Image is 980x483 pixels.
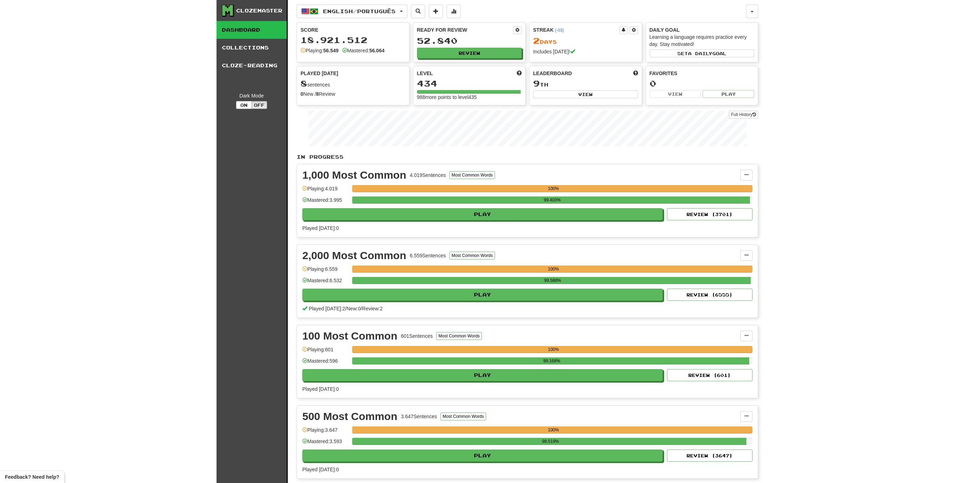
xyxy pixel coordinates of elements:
[533,48,638,55] div: Includes [DATE]!
[354,426,752,434] div: 100%
[302,208,663,220] button: Play
[301,47,339,54] div: Playing:
[297,153,758,161] p: In Progress
[410,252,446,259] div: 6.559 Sentences
[236,101,252,109] button: On
[302,467,339,472] span: Played [DATE]: 0
[297,5,407,18] button: English/Português
[5,473,59,481] span: Open feedback widget
[302,196,349,208] div: Mastered: 3.995
[650,33,755,48] div: Learning a language requires practice every day. Stay motivated!
[449,252,495,259] button: Most Common Words
[650,26,755,33] div: Daily Goal
[309,306,345,311] span: Played [DATE]: 2
[301,78,307,88] span: 8
[533,78,540,88] span: 9
[417,94,522,101] div: 988 more points to level 435
[316,91,319,97] strong: 8
[533,90,638,98] button: View
[302,250,406,261] div: 2,000 Most Common
[301,70,338,77] span: Played [DATE]
[533,36,540,46] span: 2
[354,357,749,364] div: 99.168%
[667,208,752,220] button: Review (3701)
[302,266,349,277] div: Playing: 6.559
[517,70,522,77] span: Score more points to level up
[703,90,754,98] button: Play
[410,172,446,179] div: 4.019 Sentences
[533,26,619,33] div: Streak
[650,79,755,88] div: 0
[354,266,752,273] div: 100%
[354,277,751,284] div: 99.588%
[369,48,385,53] strong: 56.064
[302,411,397,422] div: 500 Most Common
[323,48,339,53] strong: 56.549
[417,79,522,88] div: 434
[302,225,339,231] span: Played [DATE]: 0
[345,306,346,311] span: /
[417,48,522,58] button: Review
[417,36,522,45] div: 52.840
[633,70,638,77] span: This week in points, UTC
[354,438,746,445] div: 98.519%
[217,39,287,57] a: Collections
[354,185,752,192] div: 100%
[302,357,349,369] div: Mastered: 596
[302,386,339,392] span: Played [DATE]: 0
[302,331,397,341] div: 100 Most Common
[441,413,486,420] button: Most Common Words
[729,111,758,119] a: Full History
[436,332,482,340] button: Most Common Words
[302,170,406,180] div: 1,000 Most Common
[301,26,406,33] div: Score
[217,21,287,39] a: Dashboard
[401,332,433,340] div: 601 Sentences
[302,369,663,381] button: Play
[302,426,349,438] div: Playing: 3.647
[301,90,406,98] div: New / Review
[361,306,362,311] span: /
[323,8,396,14] span: English / Português
[302,450,663,462] button: Play
[354,196,750,204] div: 99.403%
[401,413,437,420] div: 3.647 Sentences
[667,369,752,381] button: Review (601)
[302,289,663,301] button: Play
[650,70,755,77] div: Favorites
[688,51,712,56] span: a daily
[251,101,267,109] button: Off
[301,91,303,97] strong: 0
[217,57,287,74] a: Cloze-Reading
[302,277,349,289] div: Mastered: 6.532
[555,28,564,33] a: (-03)
[346,306,361,311] span: New: 0
[342,47,385,54] div: Mastered:
[302,346,349,358] div: Playing: 601
[667,289,752,301] button: Review (6555)
[302,438,349,450] div: Mastered: 3.593
[533,70,572,77] span: Leaderboard
[447,5,461,18] button: More stats
[417,26,514,33] div: Ready for Review
[667,450,752,462] button: Review (3647)
[236,7,282,14] div: Clozemaster
[650,49,755,57] button: Seta dailygoal
[411,5,425,18] button: Search sentences
[533,36,638,46] div: Day s
[301,36,406,44] div: 18.921.512
[301,79,406,88] div: sentences
[429,5,443,18] button: Add sentence to collection
[533,79,638,88] div: th
[222,92,281,99] div: Dark Mode
[650,90,701,98] button: View
[417,70,433,77] span: Level
[302,185,349,197] div: Playing: 4.019
[449,171,495,179] button: Most Common Words
[354,346,752,353] div: 100%
[362,306,383,311] span: Review: 2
